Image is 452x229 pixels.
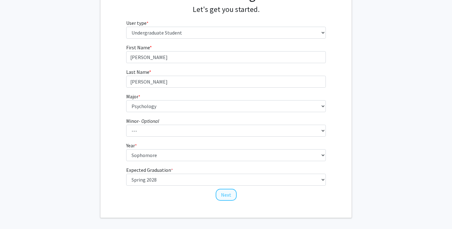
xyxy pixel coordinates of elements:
label: Major [126,93,140,100]
label: Minor [126,117,159,125]
span: First Name [126,44,150,51]
label: User type [126,19,148,27]
iframe: Chat [5,201,27,224]
label: Expected Graduation [126,166,173,174]
label: Year [126,142,137,149]
i: - Optional [139,118,159,124]
span: Last Name [126,69,149,75]
button: Next [216,189,237,201]
h4: Let's get you started. [126,5,326,14]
